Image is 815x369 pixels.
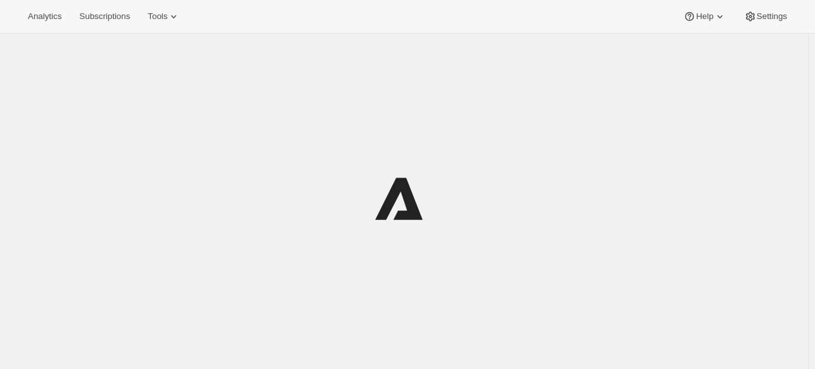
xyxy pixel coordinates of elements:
span: Help [696,11,713,22]
button: Analytics [20,8,69,25]
button: Settings [736,8,795,25]
span: Settings [757,11,787,22]
button: Subscriptions [72,8,138,25]
button: Tools [140,8,188,25]
span: Tools [148,11,167,22]
span: Subscriptions [79,11,130,22]
span: Analytics [28,11,61,22]
button: Help [676,8,733,25]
